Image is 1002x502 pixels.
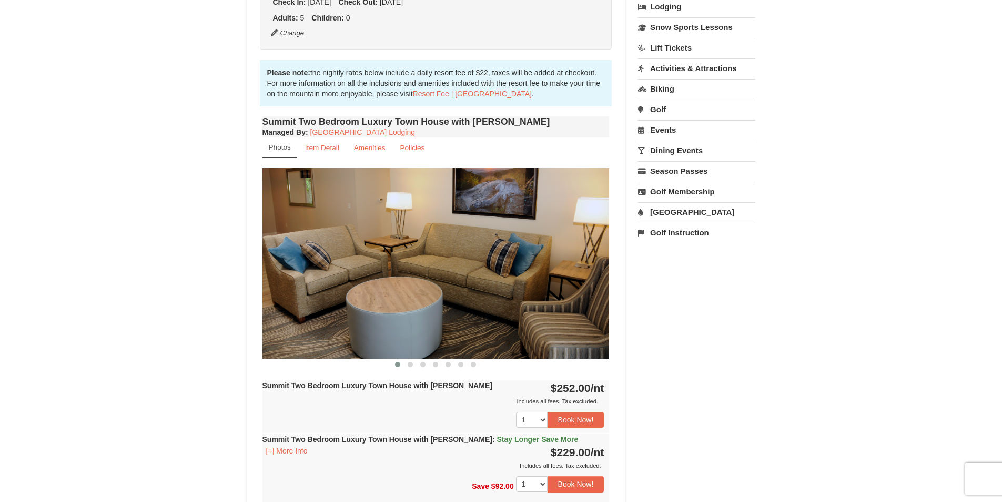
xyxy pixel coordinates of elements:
[347,137,392,158] a: Amenities
[638,79,755,99] a: Biking
[638,141,755,160] a: Dining Events
[262,381,492,390] strong: Summit Two Bedroom Luxury Town House with [PERSON_NAME]
[638,58,755,78] a: Activities & Attractions
[638,38,755,57] a: Lift Tickets
[400,144,424,152] small: Policies
[497,435,578,444] span: Stay Longer Save More
[262,137,297,158] a: Photos
[638,223,755,242] a: Golf Instruction
[551,382,604,394] strong: $252.00
[262,128,308,136] strong: :
[354,144,386,152] small: Amenities
[262,116,610,127] h4: Summit Two Bedroom Luxury Town House with [PERSON_NAME]
[262,460,604,471] div: Includes all fees. Tax excluded.
[638,120,755,140] a: Events
[270,27,305,39] button: Change
[273,14,298,22] strong: Adults:
[638,17,755,37] a: Snow Sports Lessons
[269,143,291,151] small: Photos
[298,137,346,158] a: Item Detail
[262,445,311,457] button: [+] More Info
[262,128,306,136] span: Managed By
[413,90,532,98] a: Resort Fee | [GEOGRAPHIC_DATA]
[262,396,604,407] div: Includes all fees. Tax excluded.
[260,60,612,106] div: the nightly rates below include a daily resort fee of $22, taxes will be added at checkout. For m...
[311,14,343,22] strong: Children:
[346,14,350,22] span: 0
[267,68,310,77] strong: Please note:
[638,161,755,181] a: Season Passes
[393,137,431,158] a: Policies
[300,14,305,22] span: 5
[638,202,755,222] a: [GEOGRAPHIC_DATA]
[591,446,604,458] span: /nt
[548,412,604,428] button: Book Now!
[638,182,755,201] a: Golf Membership
[551,446,591,458] span: $229.00
[638,100,755,119] a: Golf
[262,168,610,358] img: 18876286-202-fb468a36.png
[305,144,339,152] small: Item Detail
[491,482,514,490] span: $92.00
[591,382,604,394] span: /nt
[492,435,495,444] span: :
[548,476,604,492] button: Book Now!
[262,435,579,444] strong: Summit Two Bedroom Luxury Town House with [PERSON_NAME]
[472,482,489,490] span: Save
[310,128,415,136] a: [GEOGRAPHIC_DATA] Lodging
